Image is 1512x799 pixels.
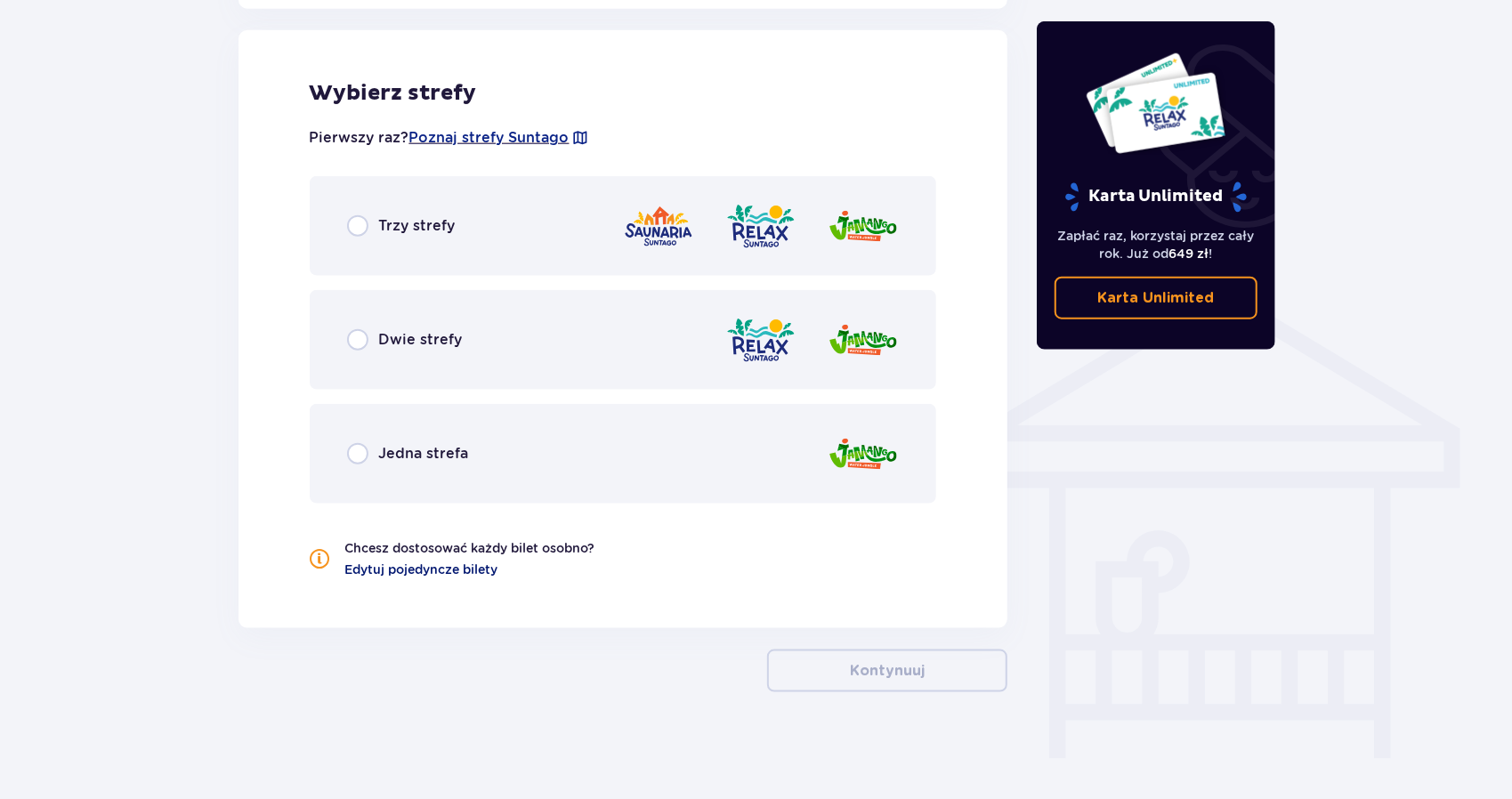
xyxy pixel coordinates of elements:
[310,128,589,148] p: Pierwszy raz?
[850,661,925,681] p: Kontynuuj
[1055,277,1257,319] a: Karta Unlimited
[345,561,498,578] a: Edytuj pojedyncze bilety
[623,201,694,252] img: zone logo
[828,315,899,366] img: zone logo
[379,330,463,350] p: Dwie strefy
[379,444,469,464] p: Jedna strefa
[725,315,796,366] img: zone logo
[345,539,595,557] p: Chcesz dostosować każdy bilet osobno?
[1168,246,1209,261] span: 649 zł
[310,80,937,107] p: Wybierz strefy
[767,650,1007,692] button: Kontynuuj
[409,128,570,148] a: Poznaj strefy Suntago
[828,429,899,480] img: zone logo
[828,201,899,252] img: zone logo
[1097,288,1214,308] p: Karta Unlimited
[1055,227,1257,262] p: Zapłać raz, korzystaj przez cały rok. Już od !
[725,201,796,252] img: zone logo
[379,216,456,236] p: Trzy strefy
[1063,182,1249,213] p: Karta Unlimited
